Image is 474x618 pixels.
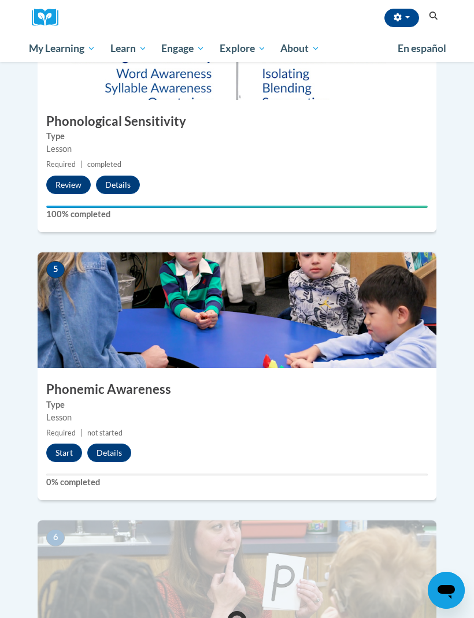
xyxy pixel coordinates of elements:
a: Learn [103,35,154,62]
a: About [273,35,328,62]
a: En español [390,36,454,61]
div: Lesson [46,143,428,155]
label: 0% completed [46,476,428,489]
span: Engage [161,42,205,55]
a: Cox Campus [32,9,66,27]
h3: Phonemic Awareness [38,381,436,399]
span: 6 [46,529,65,546]
a: Engage [154,35,212,62]
span: Learn [110,42,147,55]
span: About [280,42,320,55]
label: Type [46,130,428,143]
span: My Learning [29,42,95,55]
div: Your progress [46,206,428,208]
label: Type [46,399,428,411]
iframe: Button to launch messaging window [428,572,465,609]
span: | [80,160,83,169]
img: Logo brand [32,9,66,27]
span: | [80,429,83,437]
span: not started [87,429,123,437]
span: Required [46,429,76,437]
span: 5 [46,261,65,278]
span: Required [46,160,76,169]
button: Start [46,444,82,462]
button: Details [87,444,131,462]
a: My Learning [21,35,103,62]
img: Course Image [38,252,436,368]
span: En español [398,42,446,54]
div: Lesson [46,411,428,424]
h3: Phonological Sensitivity [38,113,436,131]
button: Account Settings [384,9,419,27]
span: completed [87,160,121,169]
button: Details [96,176,140,194]
div: Main menu [20,35,454,62]
span: Explore [220,42,266,55]
button: Review [46,176,91,194]
a: Explore [212,35,273,62]
button: Search [425,9,442,23]
label: 100% completed [46,208,428,221]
